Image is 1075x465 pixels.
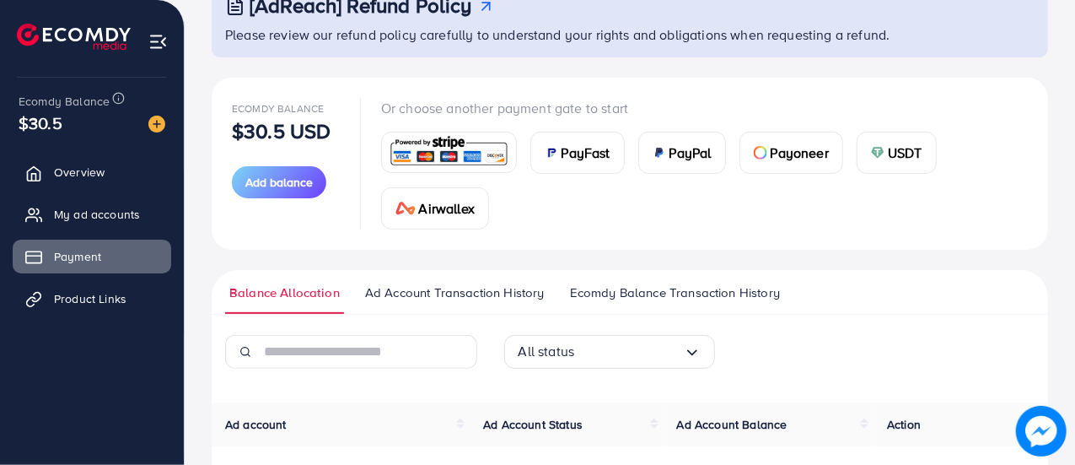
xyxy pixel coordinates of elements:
[245,174,313,191] span: Add balance
[148,116,165,132] img: image
[871,146,884,160] img: card
[54,248,101,265] span: Payment
[13,240,171,273] a: Payment
[13,197,171,231] a: My ad accounts
[857,132,937,174] a: cardUSDT
[365,284,545,302] span: Ad Account Transaction History
[771,143,829,163] span: Payoneer
[232,101,324,116] span: Ecomdy Balance
[562,143,610,163] span: PayFast
[483,416,583,433] span: Ad Account Status
[887,416,921,433] span: Action
[232,121,331,141] p: $30.5 USD
[381,132,517,173] a: card
[381,98,1028,118] p: Or choose another payment gate to start
[1016,406,1067,457] img: image
[54,290,126,307] span: Product Links
[530,132,625,174] a: cardPayFast
[574,338,683,365] input: Search for option
[387,134,511,170] img: card
[54,164,105,181] span: Overview
[419,198,475,219] span: Airwallex
[229,284,340,302] span: Balance Allocation
[677,416,787,433] span: Ad Account Balance
[19,111,62,135] span: $30.5
[225,416,287,433] span: Ad account
[13,282,171,316] a: Product Links
[545,146,558,160] img: card
[395,202,416,215] img: card
[19,93,110,110] span: Ecomdy Balance
[570,284,780,302] span: Ecomdy Balance Transaction History
[148,32,168,51] img: menu
[754,146,767,160] img: card
[669,143,712,163] span: PayPal
[232,166,326,198] button: Add balance
[17,24,131,50] img: logo
[13,155,171,189] a: Overview
[504,335,715,369] div: Search for option
[739,132,843,174] a: cardPayoneer
[638,132,726,174] a: cardPayPal
[653,146,666,160] img: card
[225,24,1038,45] p: Please review our refund policy carefully to understand your rights and obligations when requesti...
[888,143,922,163] span: USDT
[519,338,575,365] span: All status
[54,206,140,223] span: My ad accounts
[381,187,489,230] a: cardAirwallex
